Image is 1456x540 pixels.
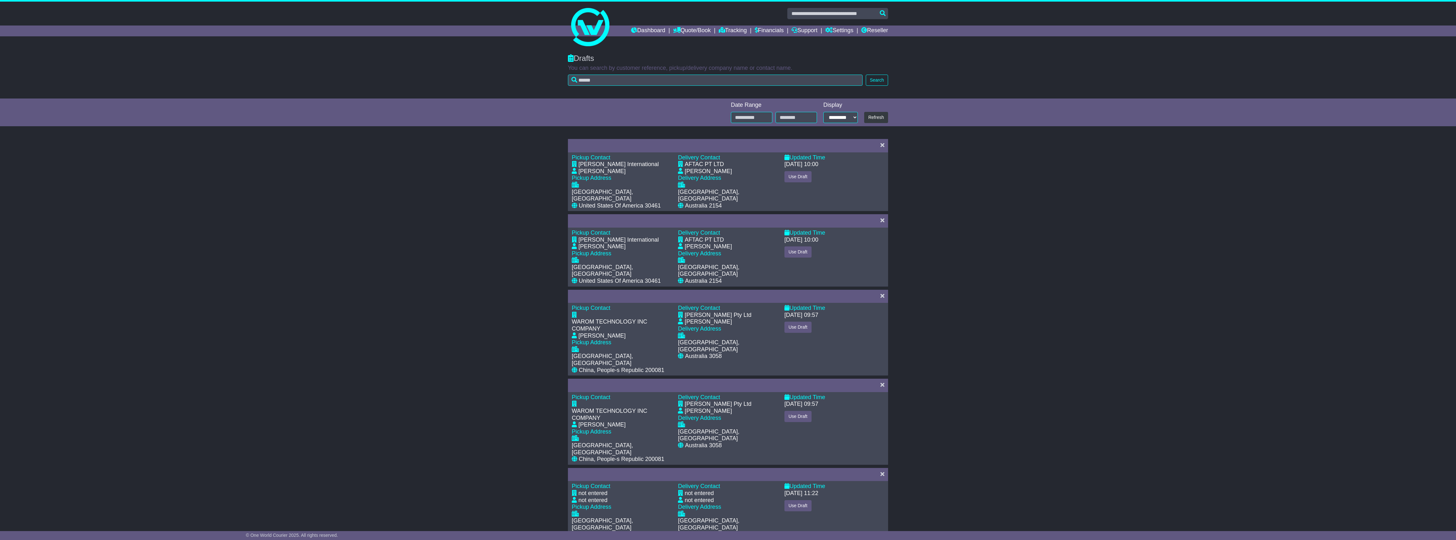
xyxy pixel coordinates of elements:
div: Display [823,102,858,109]
span: Delivery Contact [678,154,720,161]
div: [PERSON_NAME] Pty Ltd [685,401,751,408]
span: Pickup Address [572,175,611,181]
div: [GEOGRAPHIC_DATA], [GEOGRAPHIC_DATA] [678,339,778,353]
div: not entered [578,490,607,497]
div: [GEOGRAPHIC_DATA], [GEOGRAPHIC_DATA] [572,442,672,456]
div: not entered [685,490,714,497]
button: Use Draft [784,322,812,333]
div: Australia 3058 [685,353,722,360]
div: Drafts [568,54,888,63]
span: Pickup Contact [572,394,610,400]
div: [PERSON_NAME] [578,243,626,250]
div: China, People-s Republic 200081 [579,367,664,374]
div: Australia 3058 [685,442,722,449]
a: Settings [825,26,853,36]
span: Delivery Address [678,504,721,510]
button: Search [866,75,888,86]
div: China, People-s Republic 200081 [579,456,664,463]
div: Updated Time [784,483,884,490]
span: Delivery Address [678,325,721,332]
div: Updated Time [784,230,884,237]
a: Tracking [719,26,747,36]
span: Pickup Address [572,339,611,346]
span: Pickup Address [572,250,611,257]
div: Updated Time [784,394,884,401]
div: [PERSON_NAME] [685,243,732,250]
div: [GEOGRAPHIC_DATA], [GEOGRAPHIC_DATA] [678,189,778,202]
div: AFTAC PT LTD [685,237,724,244]
span: Pickup Contact [572,230,610,236]
div: WAROM TECHNOLOGY INC COMPANY [572,408,672,421]
div: Australia 2154 [685,202,722,209]
div: [PERSON_NAME] International [578,237,659,244]
a: Dashboard [631,26,665,36]
div: United States Of America 30461 [579,278,661,285]
span: Pickup Address [572,504,611,510]
div: Australia 2154 [685,278,722,285]
button: Use Draft [784,171,812,182]
a: Support [791,26,817,36]
div: [GEOGRAPHIC_DATA], [GEOGRAPHIC_DATA] [572,517,672,531]
div: [DATE] 09:57 [784,401,819,408]
div: not entered [685,497,714,504]
button: Use Draft [784,246,812,258]
p: You can search by customer reference, pickup/delivery company name or contact name. [568,65,888,72]
div: [PERSON_NAME] [685,318,732,325]
div: [GEOGRAPHIC_DATA], [GEOGRAPHIC_DATA] [572,353,672,367]
span: © One World Courier 2025. All rights reserved. [246,533,338,538]
div: WAROM TECHNOLOGY INC COMPANY [572,318,672,332]
span: Delivery Address [678,250,721,257]
span: Delivery Address [678,415,721,421]
div: [GEOGRAPHIC_DATA], [GEOGRAPHIC_DATA] [572,264,672,278]
span: Delivery Contact [678,305,720,311]
span: Delivery Contact [678,394,720,400]
div: [DATE] 09:57 [784,312,819,319]
span: Delivery Contact [678,483,720,489]
span: Pickup Contact [572,483,610,489]
div: [PERSON_NAME] [578,332,626,339]
div: [PERSON_NAME] [685,408,732,415]
span: Pickup Contact [572,305,610,311]
div: Date Range [731,102,817,109]
div: not entered [578,497,607,504]
span: Delivery Contact [678,230,720,236]
div: AFTAC PT LTD [685,161,724,168]
div: [PERSON_NAME] [578,421,626,428]
div: [PERSON_NAME] [685,168,732,175]
span: Pickup Contact [572,154,610,161]
div: [DATE] 10:00 [784,237,819,244]
div: United States Of America 30461 [579,202,661,209]
span: Delivery Address [678,175,721,181]
a: Reseller [861,26,888,36]
div: Updated Time [784,305,884,312]
a: Quote/Book [673,26,711,36]
button: Use Draft [784,411,812,422]
div: [PERSON_NAME] [578,168,626,175]
div: [GEOGRAPHIC_DATA], [GEOGRAPHIC_DATA] [678,428,778,442]
div: Updated Time [784,154,884,161]
a: Financials [755,26,784,36]
span: Pickup Address [572,428,611,435]
div: [GEOGRAPHIC_DATA], [GEOGRAPHIC_DATA] [678,517,778,531]
div: [DATE] 11:22 [784,490,819,497]
div: [PERSON_NAME] Pty Ltd [685,312,751,319]
button: Use Draft [784,500,812,511]
div: [PERSON_NAME] International [578,161,659,168]
div: [DATE] 10:00 [784,161,819,168]
div: [GEOGRAPHIC_DATA], [GEOGRAPHIC_DATA] [678,264,778,278]
button: Refresh [864,112,888,123]
div: [GEOGRAPHIC_DATA], [GEOGRAPHIC_DATA] [572,189,672,202]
